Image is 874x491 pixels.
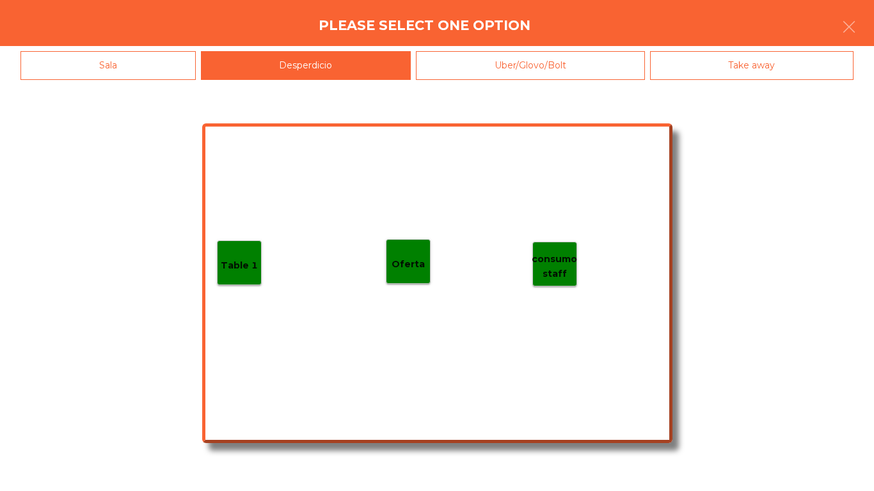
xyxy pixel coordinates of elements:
h4: Please select one option [319,16,530,35]
div: Uber/Glovo/Bolt [416,51,645,80]
p: consumo staff [532,252,577,281]
div: Take away [650,51,854,80]
div: Sala [20,51,196,80]
div: Desperdicio [201,51,411,80]
p: Oferta [392,257,425,272]
p: Table 1 [221,258,258,273]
